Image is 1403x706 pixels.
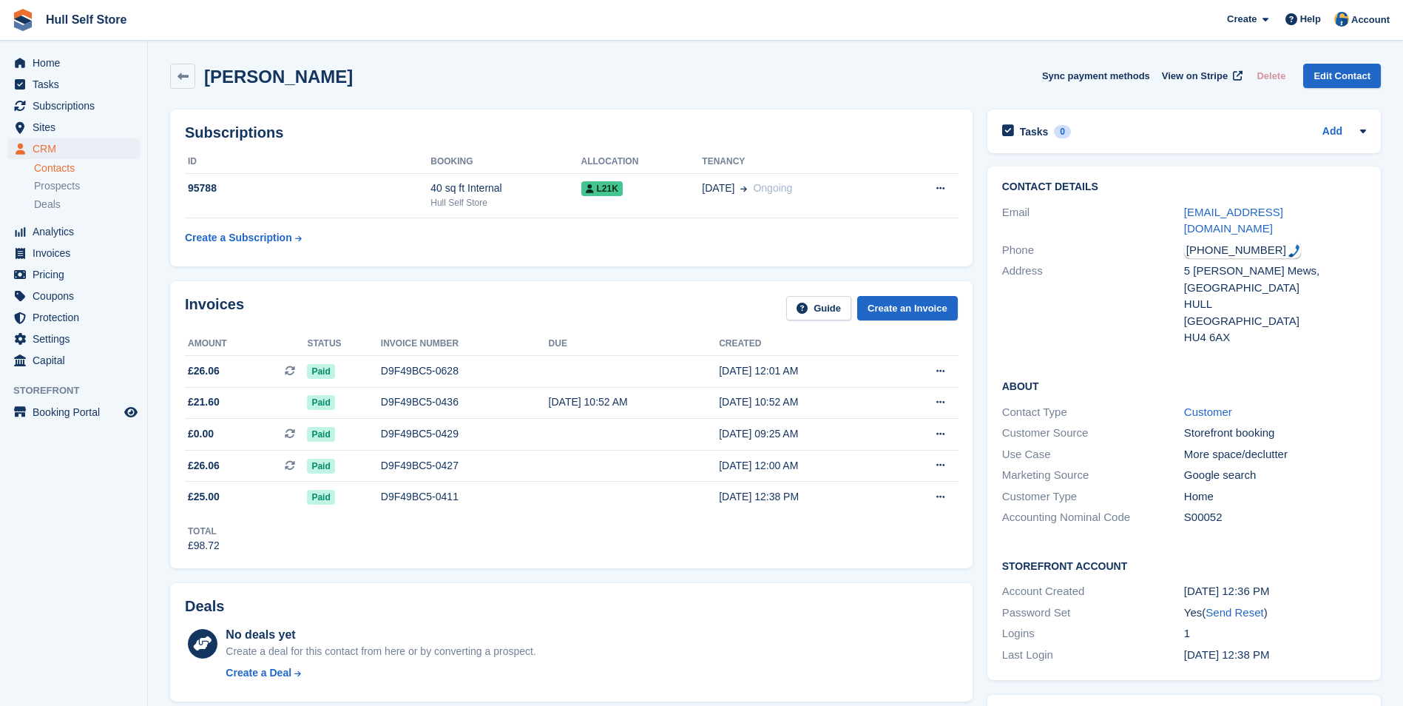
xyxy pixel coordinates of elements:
[33,138,121,159] span: CRM
[1184,296,1366,313] div: HULL
[1300,12,1321,27] span: Help
[1002,558,1366,573] h2: Storefront Account
[1184,467,1366,484] div: Google search
[1288,244,1300,258] img: hfpfyWBK5wQHBAGPgDf9c6qAYOxxMAAAAASUVORK5CYII=
[1002,378,1366,393] h2: About
[7,138,140,159] a: menu
[581,150,703,174] th: Allocation
[1054,125,1071,138] div: 0
[1184,329,1366,346] div: HU4 6AX
[188,458,220,474] span: £26.06
[381,332,549,356] th: Invoice number
[33,264,121,285] span: Pricing
[1184,263,1366,296] div: 5 [PERSON_NAME] Mews, [GEOGRAPHIC_DATA]
[719,363,890,379] div: [DATE] 12:01 AM
[1020,125,1049,138] h2: Tasks
[7,286,140,306] a: menu
[1002,509,1184,526] div: Accounting Nominal Code
[188,538,220,554] div: £98.72
[7,221,140,242] a: menu
[188,426,214,442] span: £0.00
[719,426,890,442] div: [DATE] 09:25 AM
[188,489,220,505] span: £25.00
[7,264,140,285] a: menu
[1002,467,1184,484] div: Marketing Source
[34,178,140,194] a: Prospects
[13,383,147,398] span: Storefront
[185,296,244,320] h2: Invoices
[1002,605,1184,622] div: Password Set
[1184,583,1366,600] div: [DATE] 12:36 PM
[226,626,535,644] div: No deals yet
[1002,404,1184,421] div: Contact Type
[786,296,851,320] a: Guide
[1002,488,1184,505] div: Customer Type
[1162,69,1228,84] span: View on Stripe
[7,53,140,73] a: menu
[7,243,140,263] a: menu
[1002,583,1184,600] div: Account Created
[33,95,121,116] span: Subscriptions
[33,117,121,138] span: Sites
[33,221,121,242] span: Analytics
[33,74,121,95] span: Tasks
[1322,124,1342,141] a: Add
[185,224,302,252] a: Create a Subscription
[1184,605,1366,622] div: Yes
[1303,64,1381,88] a: Edit Contact
[1042,64,1150,88] button: Sync payment methods
[1227,12,1257,27] span: Create
[7,329,140,349] a: menu
[34,161,140,175] a: Contacts
[1156,64,1245,88] a: View on Stripe
[549,332,720,356] th: Due
[702,150,892,174] th: Tenancy
[1184,509,1366,526] div: S00052
[719,332,890,356] th: Created
[307,459,334,474] span: Paid
[185,150,430,174] th: ID
[1184,625,1366,642] div: 1
[307,490,334,505] span: Paid
[753,182,792,194] span: Ongoing
[7,350,140,371] a: menu
[33,307,121,328] span: Protection
[33,53,121,73] span: Home
[34,179,80,193] span: Prospects
[719,394,890,410] div: [DATE] 10:52 AM
[1002,647,1184,664] div: Last Login
[226,644,535,659] div: Create a deal for this contact from here or by converting a prospect.
[307,332,380,356] th: Status
[226,665,535,681] a: Create a Deal
[188,525,220,538] div: Total
[40,7,132,32] a: Hull Self Store
[381,394,549,410] div: D9F49BC5-0436
[1002,263,1184,346] div: Address
[185,124,958,141] h2: Subscriptions
[1002,446,1184,463] div: Use Case
[226,665,291,681] div: Create a Deal
[1334,12,1349,27] img: Hull Self Store
[307,395,334,410] span: Paid
[188,394,220,410] span: £21.60
[430,150,581,174] th: Booking
[1002,181,1366,193] h2: Contact Details
[549,394,720,410] div: [DATE] 10:52 AM
[34,198,61,212] span: Deals
[7,95,140,116] a: menu
[33,243,121,263] span: Invoices
[381,426,549,442] div: D9F49BC5-0429
[1184,488,1366,505] div: Home
[1251,64,1291,88] button: Delete
[1184,648,1270,661] time: 2025-07-17 11:38:12 UTC
[381,489,549,505] div: D9F49BC5-0411
[1002,425,1184,442] div: Customer Source
[7,307,140,328] a: menu
[430,196,581,209] div: Hull Self Store
[857,296,958,320] a: Create an Invoice
[1184,206,1283,235] a: [EMAIL_ADDRESS][DOMAIN_NAME]
[34,197,140,212] a: Deals
[1184,406,1232,418] a: Customer
[204,67,353,87] h2: [PERSON_NAME]
[33,402,121,423] span: Booking Portal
